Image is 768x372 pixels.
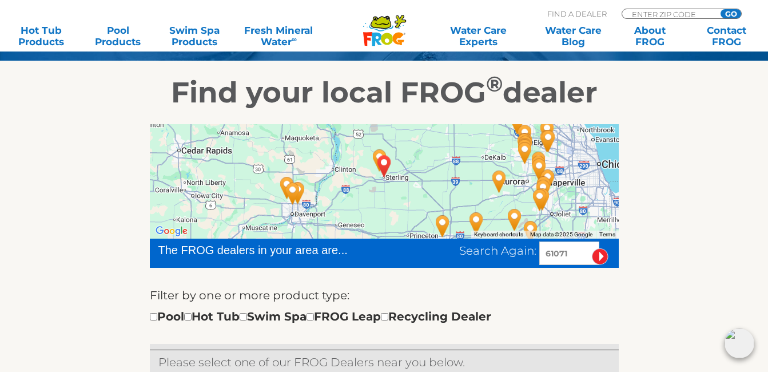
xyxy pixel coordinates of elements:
input: Zip Code Form [631,9,708,19]
div: Bullfrog Spas Factory Store - Geneva - 70 miles away. [507,130,543,170]
sup: ® [486,71,503,97]
a: Open this area in Google Maps (opens a new window) [153,224,190,239]
div: American Sale Inc - Naperville - 76 miles away. [521,143,556,183]
div: Neptune Pools - 80 miles away. [525,179,560,219]
div: ROCK FALLS, IL 61071 [367,146,402,186]
p: Find A Dealer [547,9,607,19]
input: GO [721,9,741,18]
img: Google [153,224,190,239]
div: The Great Escape - Batavia - 70 miles away. [507,133,543,173]
span: Search Again: [459,244,536,258]
p: Please select one of our FROG Dealers near you below. [158,353,610,371]
div: The Great Escape - Joliet - 80 miles away. [526,171,561,211]
div: The Great Escape - Quad Cities - 45 miles away. [280,173,316,213]
div: Cada Pools & Spas Inc - 70 miles away. [507,124,542,164]
a: Terms (opens in new tab) [599,231,615,238]
a: Swim SpaProducts [165,25,224,48]
div: Paradise Pools & Spas of Illinois - 80 miles away. [526,167,562,207]
div: Leslie's Poolmart Inc # 640 - 82 miles away. [531,121,566,161]
div: The FROG dealers in your area are... [158,242,389,259]
div: JTS Pools - Ottawa - 54 miles away. [459,203,494,243]
div: DesRochers Backyard Pools & Spas - Morris - 70 miles away. [497,200,532,240]
div: Genuine Pool Care Inc - 80 miles away. [513,212,548,252]
div: Poolside Pools & Spas - 4 miles away. [362,140,397,180]
a: Fresh MineralWater∞ [241,25,316,48]
a: AboutFROG [620,25,680,48]
div: Dolphin Pools & Spas - 50 miles away. [269,168,305,208]
button: Keyboard shortcuts [474,231,523,239]
div: Leslie's Poolmart Inc # 612 - 77 miles away. [522,149,557,189]
div: JTS Pools - Peru - 42 miles away. [425,206,460,246]
a: PoolProducts [88,25,148,48]
div: The Great Escape - Aurora - 76 miles away. [521,147,556,187]
a: ContactFROG [697,25,757,48]
div: Arvidson Pools & Spas - St Charles - 71 miles away. [508,126,543,167]
label: Filter by one or more product type: [150,286,349,304]
a: Water CareBlog [544,25,603,48]
div: Hot Tub Tony's - 70 miles away. [507,129,543,169]
sup: ∞ [292,35,297,43]
input: Submit [592,248,608,265]
div: American Sale Inc - Romeoville - 81 miles away. [530,160,566,200]
a: Hot TubProducts [11,25,71,48]
a: Water CareExperts [430,25,527,48]
div: Paradise Pools - 57 miles away. [482,161,517,201]
div: Pleasure Pools & Spas - 47 miles away. [275,173,311,213]
h2: Find your local FROG dealer [33,76,736,110]
img: openIcon [725,329,754,358]
span: Map data ©2025 Google [530,231,592,238]
div: DesRochers Backyard Pools & Spas - Shorewood - 79 miles away. [522,180,558,220]
div: Pool Hot Tub Swim Spa FROG Leap Recycling Dealer [150,307,491,326]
